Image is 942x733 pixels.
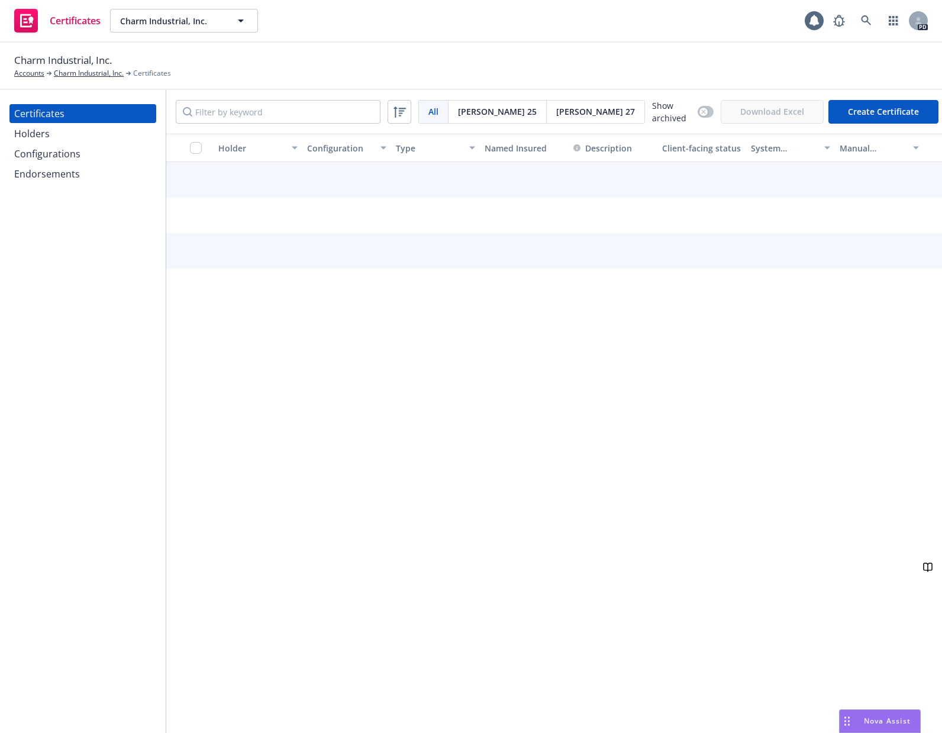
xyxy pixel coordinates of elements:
span: Show archived [652,99,693,124]
div: Endorsements [14,164,80,183]
button: Named Insured [480,134,569,162]
div: Drag to move [840,710,854,732]
div: Client-facing status [662,142,741,154]
div: Holder [218,142,285,154]
input: Filter by keyword [176,100,380,124]
span: Download Excel [721,100,824,124]
span: [PERSON_NAME] 27 [556,105,635,118]
a: Switch app [882,9,905,33]
div: Configuration [307,142,373,154]
button: Description [573,142,632,154]
div: Certificates [14,104,64,123]
button: Charm Industrial, Inc. [110,9,258,33]
button: Nova Assist [839,709,921,733]
button: Holder [214,134,302,162]
button: Configuration [302,134,391,162]
a: Accounts [14,68,44,79]
button: Create Certificate [828,100,938,124]
div: Type [396,142,462,154]
div: Holders [14,124,50,143]
span: Nova Assist [864,716,911,726]
div: Named Insured [485,142,564,154]
a: Search [854,9,878,33]
div: Configurations [14,144,80,163]
button: Manual certificate last generated [835,134,924,162]
span: Certificates [133,68,171,79]
button: Type [391,134,480,162]
span: All [428,105,438,118]
a: Certificates [9,104,156,123]
span: [PERSON_NAME] 25 [458,105,537,118]
div: Manual certificate last generated [840,142,906,154]
a: Holders [9,124,156,143]
a: Report a Bug [827,9,851,33]
span: Charm Industrial, Inc. [120,15,222,27]
input: Select all [190,142,202,154]
button: Client-facing status [657,134,746,162]
a: Certificates [9,4,105,37]
a: Endorsements [9,164,156,183]
button: System certificate last generated [746,134,835,162]
a: Charm Industrial, Inc. [54,68,124,79]
div: System certificate last generated [751,142,817,154]
span: Certificates [50,16,101,25]
a: Configurations [9,144,156,163]
span: Charm Industrial, Inc. [14,53,112,68]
